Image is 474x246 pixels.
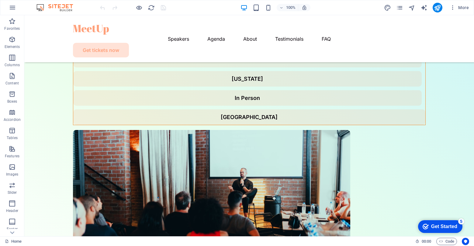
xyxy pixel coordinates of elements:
button: Code [436,238,457,245]
button: pages [396,4,403,11]
p: Content [5,81,19,86]
p: Tables [7,135,18,140]
button: publish [433,3,442,12]
i: Navigator [408,4,415,11]
img: Editor Logo [35,4,81,11]
i: Design (Ctrl+Alt+Y) [384,4,391,11]
p: Favorites [4,26,20,31]
button: text_generator [420,4,428,11]
p: Columns [5,63,20,67]
p: Header [6,208,18,213]
p: Images [6,172,19,177]
button: navigator [408,4,416,11]
h6: 100% [286,4,296,11]
p: Boxes [7,99,17,104]
p: Footer [7,227,18,231]
button: 100% [277,4,298,11]
i: Reload page [148,4,155,11]
p: Elements [5,44,20,49]
i: AI Writer [420,4,427,11]
span: : [426,239,427,244]
h6: Session time [415,238,431,245]
button: reload [147,4,155,11]
button: More [447,3,471,12]
p: Features [5,154,19,159]
span: Code [439,238,454,245]
p: Accordion [4,117,21,122]
div: 5 [45,1,51,7]
span: More [450,5,469,11]
i: Publish [434,4,441,11]
a: Click to cancel selection. Double-click to open Pages [5,238,22,245]
div: Get Started 5 items remaining, 0% complete [5,3,49,16]
i: On resize automatically adjust zoom level to fit chosen device. [302,5,307,10]
button: design [384,4,391,11]
div: Get Started [18,7,44,12]
i: Pages (Ctrl+Alt+S) [396,4,403,11]
button: Usercentrics [462,238,469,245]
span: 00 00 [422,238,431,245]
button: Click here to leave preview mode and continue editing [135,4,143,11]
p: Slider [8,190,17,195]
